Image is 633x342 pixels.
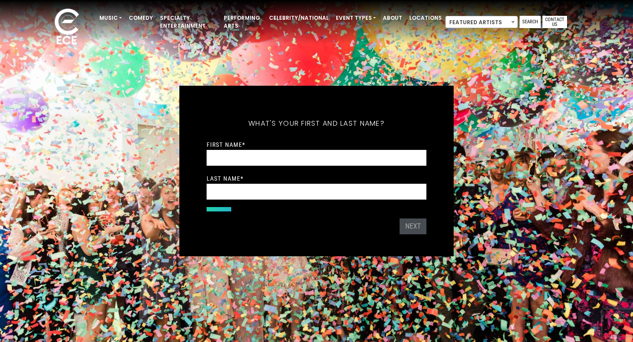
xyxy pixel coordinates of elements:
[207,175,244,182] label: Last Name
[406,11,445,25] a: Locations
[96,11,125,25] a: Music
[520,16,541,28] a: Search
[542,16,567,28] a: Contact Us
[207,108,426,139] h5: What's your first and last name?
[445,16,518,28] span: Featured Artists
[156,11,220,33] a: Specialty Entertainment
[207,141,245,149] label: First Name
[266,11,332,25] a: Celebrity/National
[220,11,266,33] a: Performing Arts
[125,11,156,25] a: Comedy
[332,11,379,25] a: Event Types
[446,16,517,29] span: Featured Artists
[45,6,89,49] img: ece_new_logo_whitev2-1.png
[379,11,406,25] a: About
